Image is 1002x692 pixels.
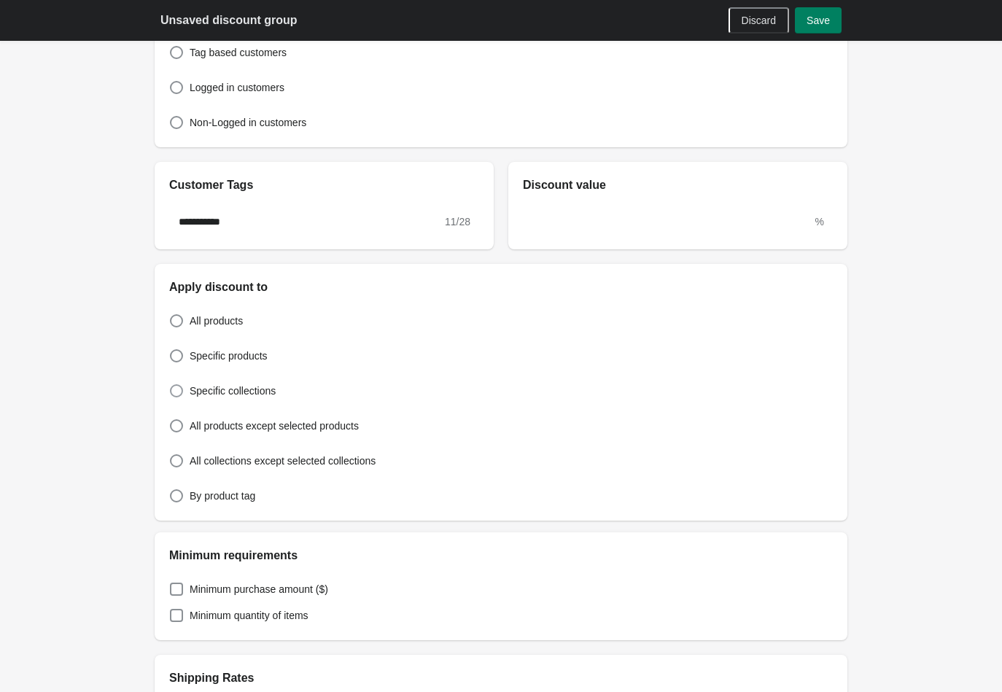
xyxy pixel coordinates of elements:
span: Tag based customers [190,45,287,60]
h2: Customer Tags [169,176,479,194]
h2: Apply discount to [169,279,833,296]
span: Save [807,15,830,26]
h2: Discount value [523,176,833,194]
div: % [815,213,824,230]
h2: Unsaved discount group [160,12,298,29]
span: All products [190,314,243,328]
span: Specific collections [190,384,276,398]
span: Minimum quantity of items [190,608,308,623]
h2: Minimum requirements [169,547,833,564]
span: Logged in customers [190,80,284,95]
span: Non-Logged in customers [190,115,306,130]
button: Discard [729,7,789,34]
span: Minimum purchase amount ($) [190,582,328,596]
span: All collections except selected collections [190,454,376,468]
span: Specific products [190,349,268,363]
span: Discard [742,15,776,26]
h2: Shipping Rates [169,669,833,687]
span: All products except selected products [190,419,359,433]
button: Save [795,7,842,34]
span: By product tag [190,489,255,503]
